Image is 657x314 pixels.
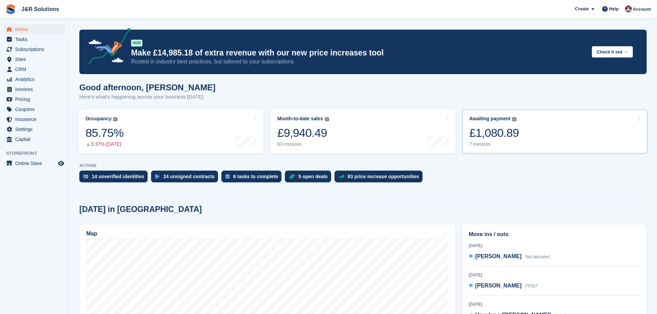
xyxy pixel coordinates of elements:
img: contract_signature_icon-13c848040528278c33f63329250d36e43548de30e8caae1d1a13099fd9432cc5.svg [155,174,160,179]
h1: Good afternoon, [PERSON_NAME] [79,83,216,92]
a: Occupancy 85.75% 0.37% [DATE] [79,110,263,153]
div: NEW [131,40,142,47]
div: 7 invoices [469,141,519,147]
img: icon-info-grey-7440780725fd019a000dd9b08b2336e03edf1995a4989e88bcd33f0948082b44.svg [325,117,329,121]
h2: Move ins / outs [469,230,640,239]
div: £9,940.49 [277,126,329,140]
span: Pricing [15,94,57,104]
span: [PERSON_NAME] [475,283,521,288]
p: Rooted in industry best practices, but tailored to your subscriptions. [131,58,586,65]
div: 5 open deals [298,174,328,179]
div: 63 invoices [277,141,329,147]
p: ACTIONS [79,163,647,168]
div: 0.37% [DATE] [86,141,123,147]
a: menu [3,64,65,74]
span: Storefront [6,150,69,157]
img: icon-info-grey-7440780725fd019a000dd9b08b2336e03edf1995a4989e88bcd33f0948082b44.svg [113,117,117,121]
a: Awaiting payment £1,080.89 7 invoices [462,110,647,153]
a: 5 open deals [285,171,335,186]
div: 85.75% [86,126,123,140]
a: menu [3,134,65,144]
span: Invoices [15,84,57,94]
span: Settings [15,124,57,134]
div: [DATE] [469,243,640,249]
a: menu [3,94,65,104]
a: menu [3,54,65,64]
span: Not allocated [526,254,550,259]
div: Awaiting payment [469,116,511,122]
span: Account [633,6,651,13]
a: menu [3,74,65,84]
a: [PERSON_NAME] FF057 [469,282,537,291]
span: [PERSON_NAME] [475,253,521,259]
span: CRM [15,64,57,74]
span: Subscriptions [15,44,57,54]
a: menu [3,124,65,134]
button: Check it out → [592,46,633,58]
span: Sites [15,54,57,64]
img: Julie Morgan [625,6,632,12]
img: icon-info-grey-7440780725fd019a000dd9b08b2336e03edf1995a4989e88bcd33f0948082b44.svg [512,117,516,121]
img: task-75834270c22a3079a89374b754ae025e5fb1db73e45f91037f5363f120a921f8.svg [226,174,230,179]
img: stora-icon-8386f47178a22dfd0bd8f6a31ec36ba5ce8667c1dd55bd0f319d3a0aa187defe.svg [6,4,16,14]
a: menu [3,114,65,124]
div: 6 tasks to complete [233,174,278,179]
a: 14 unverified identities [79,171,151,186]
a: menu [3,24,65,34]
span: Insurance [15,114,57,124]
a: menu [3,44,65,54]
a: menu [3,34,65,44]
a: Preview store [57,159,65,168]
a: Month-to-date sales £9,940.49 63 invoices [270,110,455,153]
div: Occupancy [86,116,111,122]
img: deal-1b604bf984904fb50ccaf53a9ad4b4a5d6e5aea283cecdc64d6e3604feb123c2.svg [289,174,295,179]
a: menu [3,84,65,94]
p: Make £14,985.18 of extra revenue with our new price increases tool [131,48,586,58]
span: Online Store [15,159,57,168]
div: [DATE] [469,272,640,278]
img: price-adjustments-announcement-icon-8257ccfd72463d97f412b2fc003d46551f7dbcb40ab6d574587a9cd5c0d94... [82,28,131,67]
span: Capital [15,134,57,144]
a: [PERSON_NAME] Not allocated [469,252,550,261]
a: J&R Solutions [19,3,62,15]
div: [DATE] [469,301,640,307]
div: £1,080.89 [469,126,519,140]
span: Help [609,6,619,12]
div: 14 unverified identities [92,174,144,179]
div: 24 unsigned contracts [163,174,215,179]
img: verify_identity-adf6edd0f0f0b5bbfe63781bf79b02c33cf7c696d77639b501bdc392416b5a36.svg [83,174,88,179]
div: 83 price increase opportunities [348,174,419,179]
span: Analytics [15,74,57,84]
div: Month-to-date sales [277,116,323,122]
a: 83 price increase opportunities [335,171,426,186]
span: Create [575,6,589,12]
img: price_increase_opportunities-93ffe204e8149a01c8c9dc8f82e8f89637d9d84a8eef4429ea346261dce0b2c0.svg [339,175,344,178]
span: Tasks [15,34,57,44]
h2: Map [86,231,97,237]
p: Here's what's happening across your business [DATE] [79,93,216,101]
a: 24 unsigned contracts [151,171,222,186]
span: Home [15,24,57,34]
h2: [DATE] in [GEOGRAPHIC_DATA] [79,205,202,214]
a: menu [3,104,65,114]
span: Coupons [15,104,57,114]
a: 6 tasks to complete [221,171,285,186]
a: menu [3,159,65,168]
span: FF057 [526,284,538,288]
